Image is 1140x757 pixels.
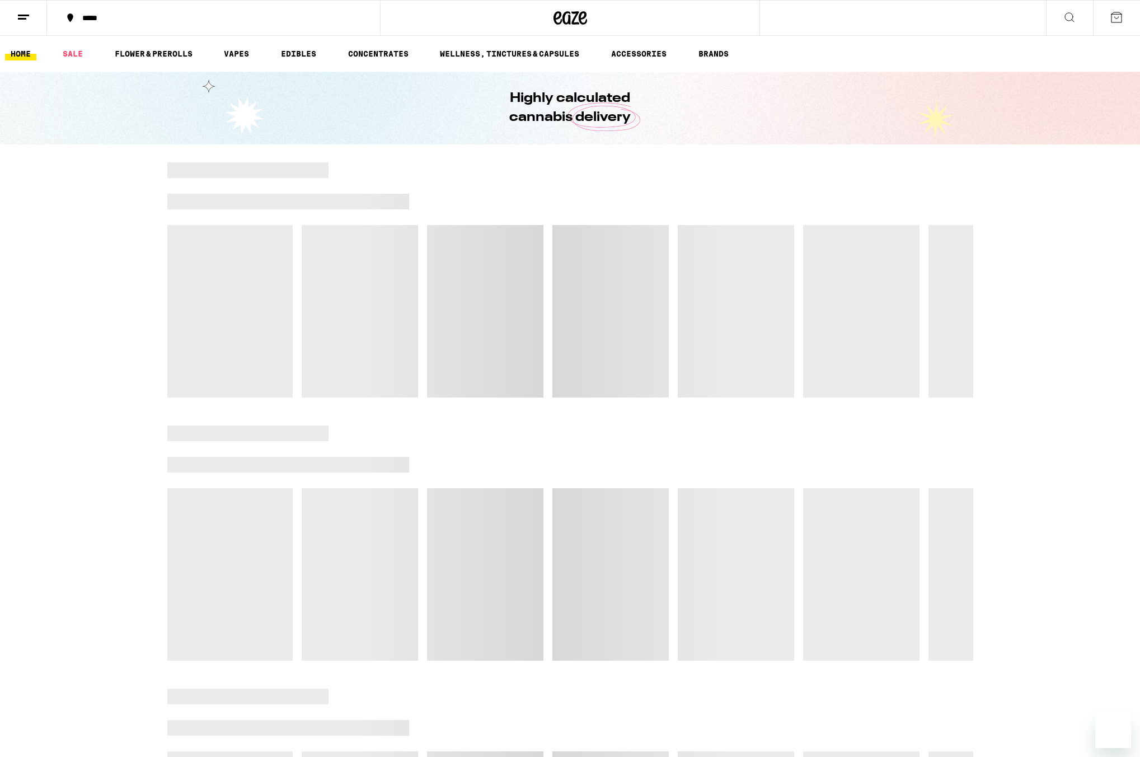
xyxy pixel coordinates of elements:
a: BRANDS [693,47,734,60]
a: SALE [57,47,88,60]
h1: Highly calculated cannabis delivery [478,89,663,127]
a: ACCESSORIES [606,47,672,60]
a: VAPES [218,47,255,60]
a: WELLNESS, TINCTURES & CAPSULES [434,47,585,60]
a: HOME [5,47,36,60]
a: CONCENTRATES [343,47,414,60]
iframe: Button to launch messaging window [1095,712,1131,748]
a: EDIBLES [275,47,322,60]
a: FLOWER & PREROLLS [109,47,198,60]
